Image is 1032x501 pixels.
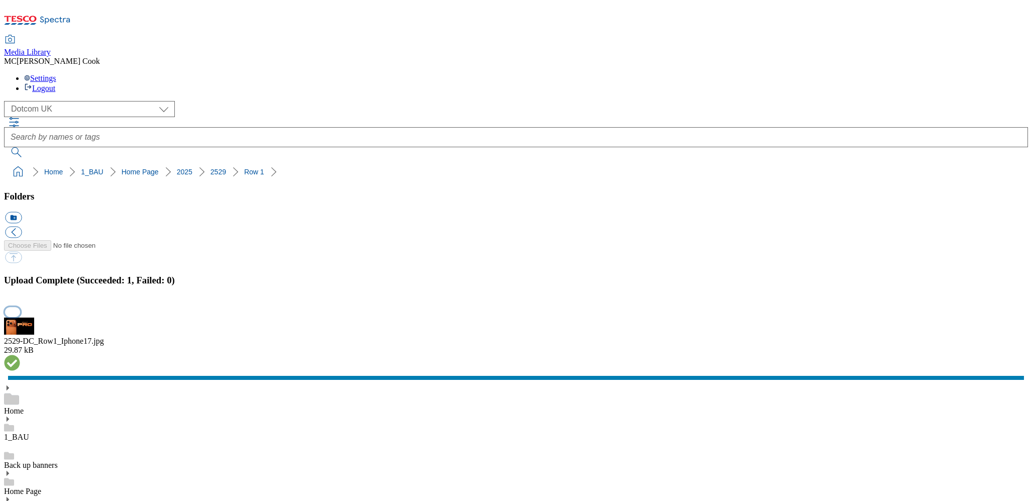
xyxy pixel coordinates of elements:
[4,127,1028,147] input: Search by names or tags
[44,168,63,176] a: Home
[17,57,100,65] span: [PERSON_NAME] Cook
[4,275,1028,286] h3: Upload Complete (Succeeded: 1, Failed: 0)
[24,84,55,92] a: Logout
[4,318,34,335] img: preview
[4,346,1028,355] div: 29.87 kB
[4,487,41,495] a: Home Page
[10,164,26,180] a: home
[81,168,103,176] a: 1_BAU
[24,74,56,82] a: Settings
[4,162,1028,181] nav: breadcrumb
[4,48,51,56] span: Media Library
[122,168,159,176] a: Home Page
[4,433,29,441] a: 1_BAU
[211,168,226,176] a: 2529
[4,191,1028,202] h3: Folders
[4,337,1028,346] div: 2529-DC_Row1_Iphone17.jpg
[4,407,24,415] a: Home
[4,36,51,57] a: Media Library
[177,168,192,176] a: 2025
[4,461,58,469] a: Back up banners
[244,168,264,176] a: Row 1
[4,57,17,65] span: MC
